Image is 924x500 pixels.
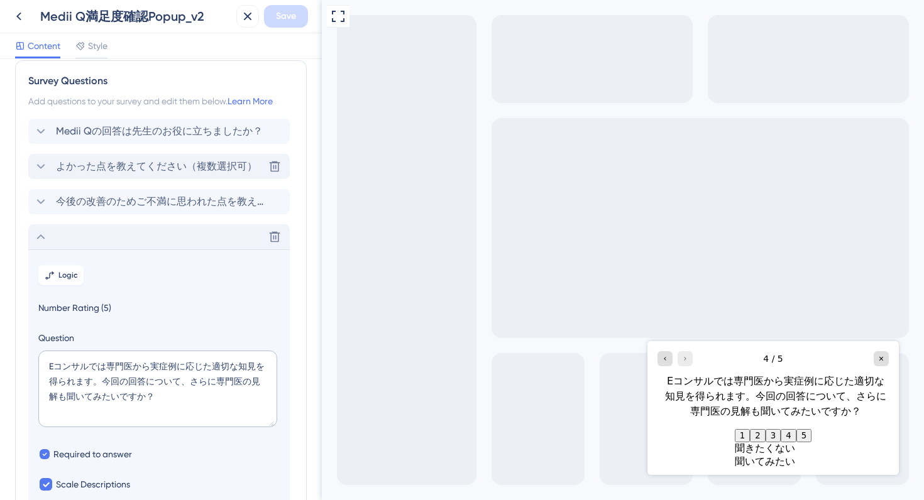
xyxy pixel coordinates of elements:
[56,194,263,209] span: 今後の改善のためご不満に思われた点を教えてください（複数選択可）
[276,9,296,24] span: Save
[38,351,277,427] textarea: Eコンサルでは専門医から実症例に応じた適切な知見を得られます。今回の回答について、さらに専門医の見解も聞いてみたいですか？
[28,38,60,53] span: Content
[56,159,257,174] span: よかった点を教えてください（複数選択可）
[28,73,294,89] div: Survey Questions
[40,8,231,25] div: Medii Q満足度確認Popup_v2
[53,447,132,462] span: Required to answer
[56,477,130,492] span: Scale Descriptions
[56,124,263,139] span: Medii Qの回答は先生のお役に立ちましたか？
[88,38,107,53] span: Style
[38,330,280,345] label: Question
[326,341,577,475] iframe: UserGuiding Survey
[28,94,294,109] div: Add questions to your survey and edit them below.
[38,265,84,285] button: Logic
[38,300,280,315] span: Number Rating (5)
[58,270,78,280] span: Logic
[228,96,273,106] a: Learn More
[264,5,308,28] button: Save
